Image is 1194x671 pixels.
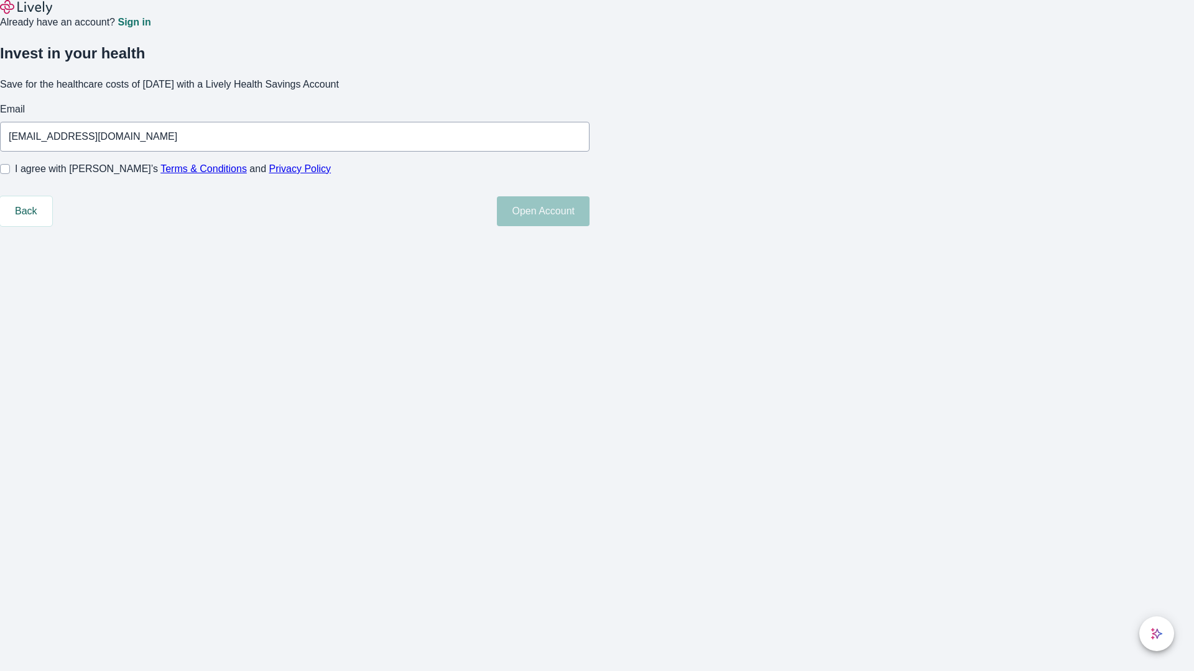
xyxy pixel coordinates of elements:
a: Privacy Policy [269,163,331,174]
button: chat [1139,616,1174,651]
a: Terms & Conditions [160,163,247,174]
span: I agree with [PERSON_NAME]’s and [15,162,331,176]
svg: Lively AI Assistant [1150,628,1163,640]
a: Sign in [118,17,150,27]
